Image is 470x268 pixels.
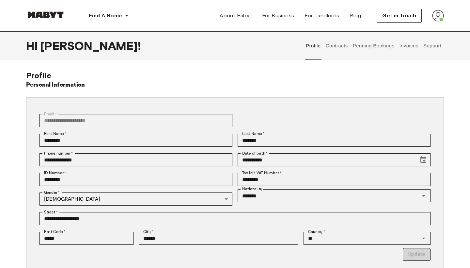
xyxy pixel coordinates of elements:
[84,9,134,22] button: Find A Home
[382,12,416,20] span: Get in Touch
[143,229,153,235] label: City
[26,71,51,80] span: Profile
[242,131,265,137] label: Last Name
[89,12,122,20] span: Find A Home
[39,114,232,127] div: You can't change your email address at the moment. Please reach out to customer support in case y...
[399,31,419,60] button: Invoices
[304,31,444,60] div: user profile tabs
[220,12,251,20] span: About Habyt
[432,10,444,22] img: avatar
[214,9,257,22] a: About Habyt
[422,31,442,60] button: Support
[325,31,349,60] button: Contracts
[419,191,428,200] button: Open
[26,80,85,90] h6: Personal Information
[44,131,67,137] label: First Name
[44,150,73,156] label: Phone number
[242,150,268,156] label: Date of birth
[377,9,422,23] button: Get in Touch
[257,9,300,22] a: For Business
[262,12,294,20] span: For Business
[345,9,367,22] a: Blog
[417,153,430,166] button: Choose date, selected date is Jun 10, 2002
[350,12,361,20] span: Blog
[44,190,60,195] label: Gender
[39,193,232,206] div: [DEMOGRAPHIC_DATA]
[44,170,66,176] label: ID Number
[44,229,66,235] label: Post Code
[40,39,141,53] span: [PERSON_NAME] !
[44,111,57,117] label: Email
[26,11,65,18] img: Habyt
[419,234,428,243] button: Open
[242,186,262,192] label: Nationality
[352,31,395,60] button: Pending Bookings
[299,9,344,22] a: For Landlords
[26,39,40,53] span: Hi
[44,209,58,215] label: Street
[308,229,325,235] label: Country
[305,12,339,20] span: For Landlords
[305,31,322,60] button: Profile
[242,170,281,176] label: Tax Id / VAT Number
